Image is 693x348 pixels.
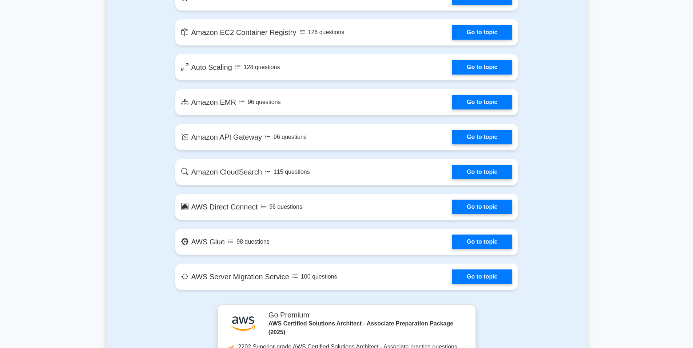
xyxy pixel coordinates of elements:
[452,95,512,109] a: Go to topic
[452,235,512,249] a: Go to topic
[452,200,512,214] a: Go to topic
[452,25,512,40] a: Go to topic
[452,165,512,179] a: Go to topic
[452,130,512,144] a: Go to topic
[452,269,512,284] a: Go to topic
[452,60,512,75] a: Go to topic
